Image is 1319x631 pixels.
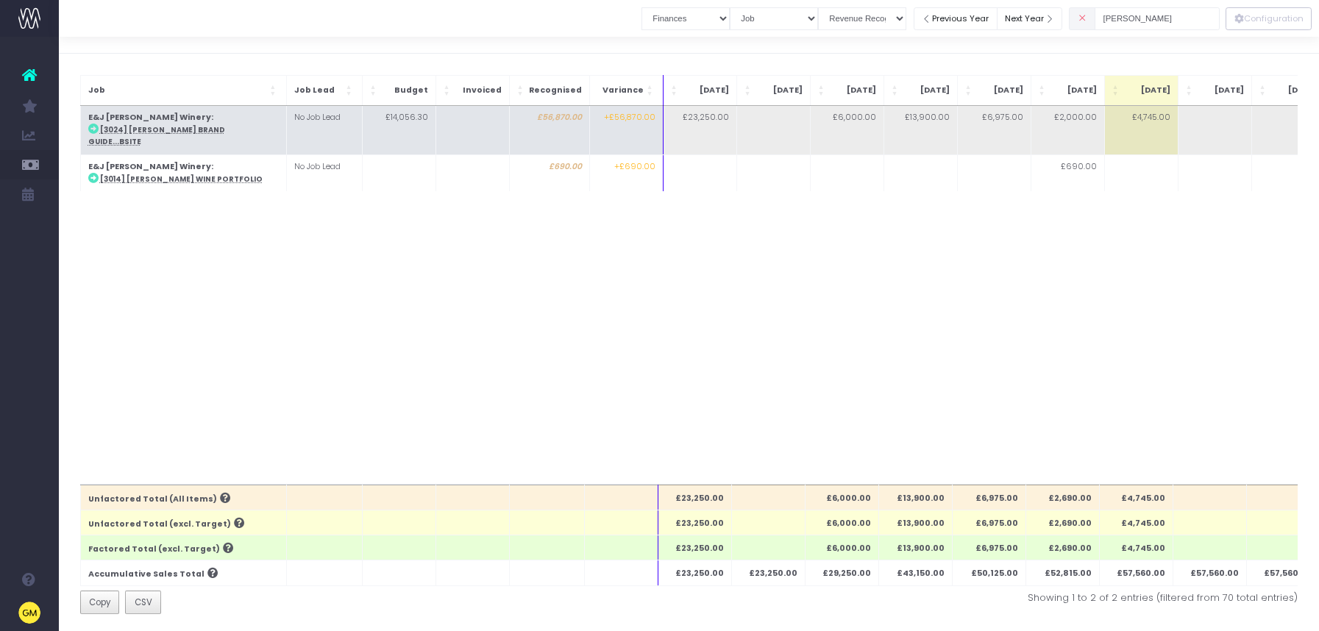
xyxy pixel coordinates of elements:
button: Previous Year [914,7,998,30]
th: £23,250.00 [658,535,731,560]
th: £4,745.00 [1099,485,1173,510]
th: £13,900.00 [878,535,952,560]
button: Configuration [1226,7,1312,30]
input: Search... [1095,7,1220,30]
td: £14,056.30 [362,106,435,154]
span: Budget: Activate to sort [370,83,379,98]
span: May 25: Activate to sort [744,83,753,98]
th: £29,250.00 [805,560,878,585]
span: Accumulative Sales Total [88,568,205,580]
td: £690.00 [1031,154,1104,191]
th: £23,250.00 [658,485,731,510]
span: [DATE] [1124,85,1170,96]
span: [DATE] [830,85,876,96]
th: £4,745.00 [1099,510,1173,535]
td: : [80,106,286,154]
span: [DATE] [1050,85,1097,96]
span: CSV [135,596,152,609]
td: £13,900.00 [884,106,957,154]
td: £6,975.00 [957,106,1031,154]
span: Variance [597,85,644,96]
span: [DATE] [977,85,1023,96]
span: Job Lead [294,85,343,96]
span: Job [88,85,267,96]
th: £6,975.00 [952,535,1025,560]
th: £23,250.00 [658,510,731,535]
span: Apr 25: Activate to sort [671,83,680,98]
td: No Job Lead [286,154,362,191]
span: [DATE] [683,85,729,96]
strong: E&J [PERSON_NAME] Winery [88,161,211,172]
th: £6,000.00 [805,485,878,510]
div: Showing 1 to 2 of 2 entries (filtered from 70 total entries) [700,591,1298,605]
th: £57,560.00 [1099,560,1173,585]
span: Nov 25: Activate to sort [1186,83,1195,98]
th: £6,975.00 [952,485,1025,510]
td: £56,870.00 [509,106,589,154]
span: Variance: Activate to sort [647,83,655,98]
span: +£56,870.00 [604,112,655,124]
span: Sep 25: Activate to sort [1039,83,1048,98]
span: [DATE] [756,85,803,96]
th: £2,690.00 [1025,485,1099,510]
span: +£690.00 [614,161,655,173]
th: £6,000.00 [805,535,878,560]
button: CSV [125,591,161,614]
span: [DATE] [1271,85,1318,96]
th: £13,900.00 [878,485,952,510]
span: Unfactored Total (All Items) [88,493,217,505]
span: Invoiced: Activate to sort [444,83,452,98]
th: £2,690.00 [1025,510,1099,535]
th: £23,250.00 [658,560,731,585]
span: Recognised [529,85,582,96]
span: Aug 25: Activate to sort [965,83,974,98]
td: £690.00 [509,154,589,191]
th: £6,000.00 [805,510,878,535]
span: Budget [382,85,428,96]
img: images/default_profile_image.png [18,602,40,624]
th: £4,745.00 [1099,535,1173,560]
span: Oct 25: Activate to sort [1112,83,1121,98]
span: Job Lead: Activate to sort [346,83,355,98]
td: £6,000.00 [810,106,884,154]
span: Job: Activate to sort [270,83,279,98]
th: £6,975.00 [952,510,1025,535]
button: Copy [80,591,120,614]
span: Jul 25: Activate to sort [892,83,900,98]
div: Vertical button group [1226,7,1312,30]
td: £23,250.00 [663,106,736,154]
span: Recognised: Activate to sort [517,83,526,98]
th: £52,815.00 [1025,560,1099,585]
th: £43,150.00 [878,560,952,585]
span: Copy [89,596,110,609]
td: £2,000.00 [1031,106,1104,154]
strong: E&J [PERSON_NAME] Winery [88,112,211,123]
span: Jun 25: Activate to sort [818,83,827,98]
button: Next Year [997,7,1063,30]
td: £4,745.00 [1104,106,1178,154]
abbr: [3024] Monte Rosso Brand Guidelines, Collateral & Website [88,125,225,146]
td: : [80,154,286,191]
th: £57,560.00 [1173,560,1246,585]
span: Dec 25: Activate to sort [1259,83,1268,98]
span: [DATE] [1198,85,1244,96]
th: £50,125.00 [952,560,1025,585]
span: Unfactored Total (excl. Target) [88,518,231,530]
th: £13,900.00 [878,510,952,535]
abbr: [3014] Monte Rosso Wine Portfolio [100,174,263,184]
span: Invoiced [455,85,502,96]
span: Factored Total (excl. Target) [88,543,220,555]
span: [DATE] [903,85,950,96]
th: £23,250.00 [731,560,805,585]
td: No Job Lead [286,106,362,154]
th: £2,690.00 [1025,535,1099,560]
